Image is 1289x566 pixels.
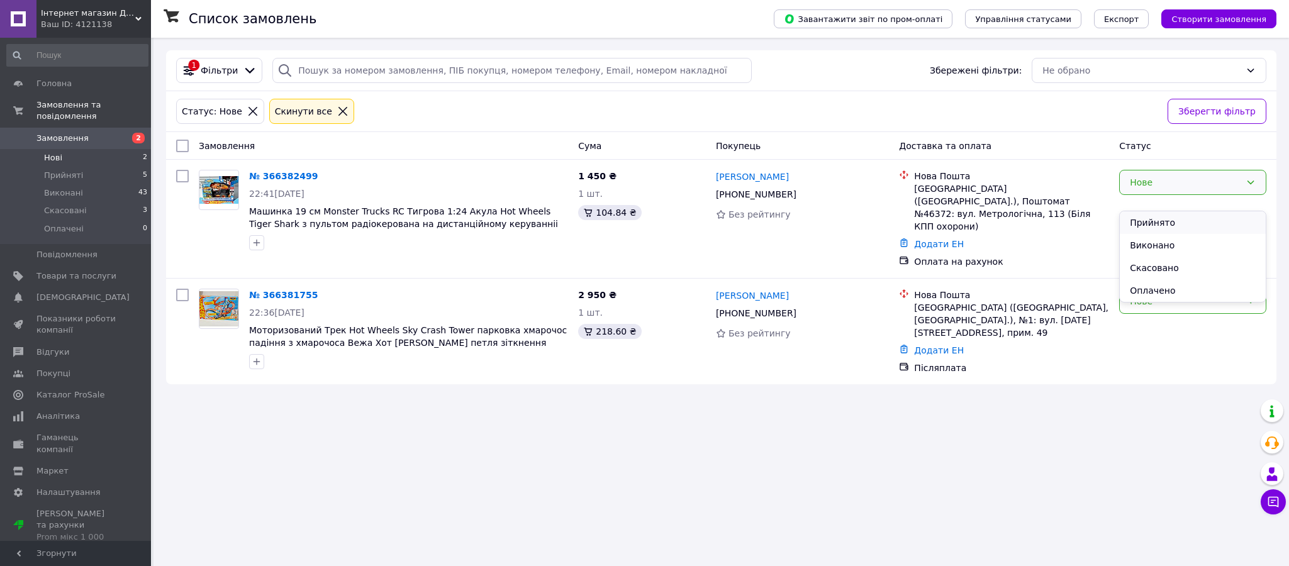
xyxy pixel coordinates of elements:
[143,170,147,181] span: 5
[578,290,617,300] span: 2 950 ₴
[716,289,789,302] a: [PERSON_NAME]
[1130,175,1241,189] div: Нове
[138,187,147,199] span: 43
[1042,64,1241,77] div: Не обрано
[899,141,991,151] span: Доставка та оплата
[249,206,558,229] a: Машинка 19 см Monster Trucks RC Тигрова 1:24 Акула Hot Wheels Tiger Shark з пультом радіокерована...
[784,13,942,25] span: Завантажити звіт по пром-оплаті
[1104,14,1139,24] span: Експорт
[1094,9,1149,28] button: Експорт
[36,389,104,401] span: Каталог ProSale
[716,141,761,151] span: Покупець
[272,104,335,118] div: Cкинути все
[1119,141,1151,151] span: Статус
[914,239,964,249] a: Додати ЕН
[1149,13,1276,23] a: Створити замовлення
[914,289,1109,301] div: Нова Пошта
[41,8,135,19] span: Інтернет магазин Дитячі Історії
[36,531,116,543] div: Prom мікс 1 000
[143,223,147,235] span: 0
[578,171,617,181] span: 1 450 ₴
[1168,99,1266,124] button: Зберегти фільтр
[199,291,238,326] img: Фото товару
[1120,234,1266,257] li: Виконано
[914,182,1109,233] div: [GEOGRAPHIC_DATA] ([GEOGRAPHIC_DATA].), Поштомат №46372: вул. Метрологічна, 113 (Біля КПП охорони)
[199,289,239,329] a: Фото товару
[578,141,601,151] span: Cума
[713,186,799,203] div: [PHONE_NUMBER]
[199,170,239,210] a: Фото товару
[36,99,151,122] span: Замовлення та повідомлення
[1261,489,1286,514] button: Чат з покупцем
[965,9,1081,28] button: Управління статусами
[36,368,70,379] span: Покупці
[36,432,116,455] span: Гаманець компанії
[249,325,567,360] a: Моторизований Трек Hot Wheels Sky Crash Tower парковка хмарочос падіння з хмарочоса Вежа Хот [PER...
[36,508,116,543] span: [PERSON_NAME] та рахунки
[1120,257,1266,279] li: Скасовано
[189,11,316,26] h1: Список замовлень
[914,255,1109,268] div: Оплата на рахунок
[1178,104,1256,118] span: Зберегти фільтр
[199,141,255,151] span: Замовлення
[44,223,84,235] span: Оплачені
[914,170,1109,182] div: Нова Пошта
[716,170,789,183] a: [PERSON_NAME]
[36,313,116,336] span: Показники роботи компанії
[578,324,641,339] div: 218.60 ₴
[249,290,318,300] a: № 366381755
[143,152,147,164] span: 2
[36,487,101,498] span: Налаштування
[249,189,304,199] span: 22:41[DATE]
[249,308,304,318] span: 22:36[DATE]
[1171,14,1266,24] span: Створити замовлення
[199,176,238,203] img: Фото товару
[578,205,641,220] div: 104.84 ₴
[249,171,318,181] a: № 366382499
[179,104,245,118] div: Статус: Нове
[975,14,1071,24] span: Управління статусами
[143,205,147,216] span: 3
[914,362,1109,374] div: Післяплата
[578,308,603,318] span: 1 шт.
[36,133,89,144] span: Замовлення
[914,301,1109,339] div: [GEOGRAPHIC_DATA] ([GEOGRAPHIC_DATA], [GEOGRAPHIC_DATA].), №1: вул. [DATE][STREET_ADDRESS], прим. 49
[36,292,130,303] span: [DEMOGRAPHIC_DATA]
[132,133,145,143] span: 2
[728,328,791,338] span: Без рейтингу
[6,44,148,67] input: Пошук
[36,249,98,260] span: Повідомлення
[728,209,791,219] span: Без рейтингу
[44,187,83,199] span: Виконані
[44,152,62,164] span: Нові
[36,270,116,282] span: Товари та послуги
[914,345,964,355] a: Додати ЕН
[774,9,952,28] button: Завантажити звіт по пром-оплаті
[201,64,238,77] span: Фільтри
[41,19,151,30] div: Ваш ID: 4121138
[36,347,69,358] span: Відгуки
[713,304,799,322] div: [PHONE_NUMBER]
[1120,211,1266,234] li: Прийнято
[1120,279,1266,302] li: Оплачено
[36,465,69,477] span: Маркет
[36,411,80,422] span: Аналітика
[36,78,72,89] span: Головна
[930,64,1022,77] span: Збережені фільтри:
[44,205,87,216] span: Скасовані
[272,58,751,83] input: Пошук за номером замовлення, ПІБ покупця, номером телефону, Email, номером накладної
[578,189,603,199] span: 1 шт.
[44,170,83,181] span: Прийняті
[1161,9,1276,28] button: Створити замовлення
